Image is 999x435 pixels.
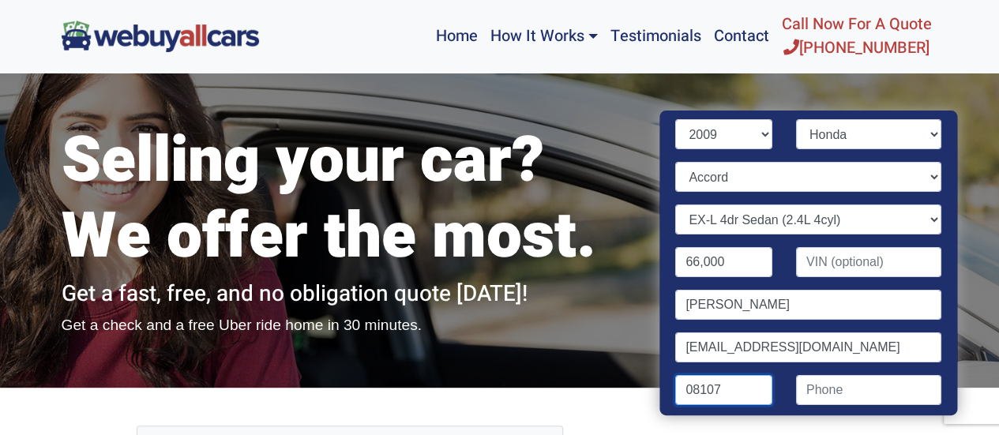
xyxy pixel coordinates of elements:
input: Name [676,290,941,320]
a: Contact [708,6,776,66]
p: Get a check and a free Uber ride home in 30 minutes. [62,314,638,337]
input: Email [676,332,941,362]
input: Zip code [676,375,773,405]
a: Home [429,6,483,66]
a: Call Now For A Quote[PHONE_NUMBER] [776,6,938,66]
h2: Get a fast, free, and no obligation quote [DATE]! [62,281,638,308]
a: How It Works [483,6,603,66]
img: We Buy All Cars in NJ logo [62,21,259,51]
h1: Selling your car? We offer the most. [62,123,638,275]
input: Phone [796,375,941,405]
input: Mileage [676,247,773,277]
a: Testimonials [604,6,708,66]
input: VIN (optional) [796,247,941,277]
